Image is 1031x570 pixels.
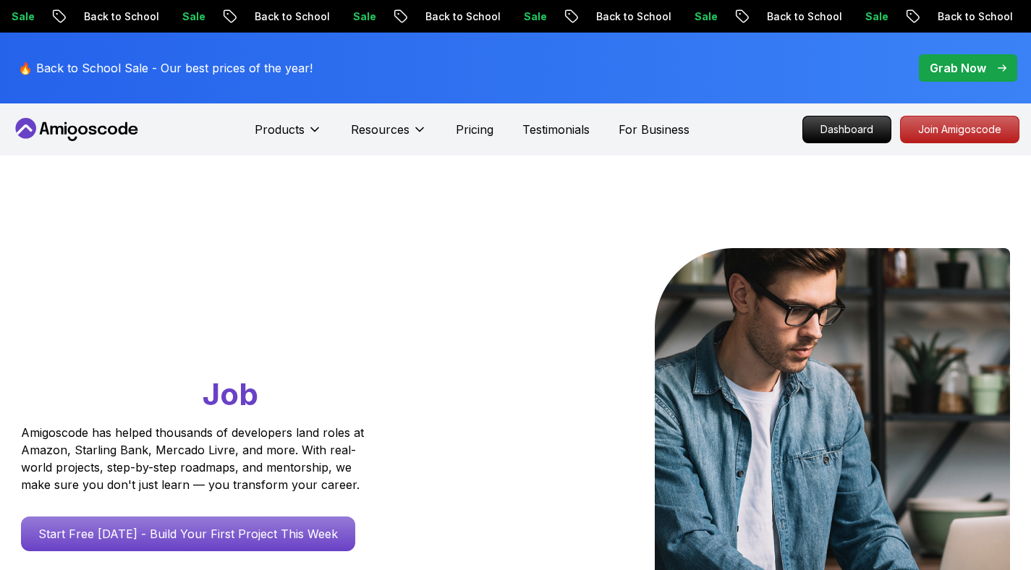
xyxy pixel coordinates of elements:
[522,121,590,138] a: Testimonials
[930,59,986,77] p: Grab Now
[211,9,310,24] p: Back to School
[553,9,651,24] p: Back to School
[255,121,322,150] button: Products
[802,116,891,143] a: Dashboard
[456,121,493,138] a: Pricing
[18,59,313,77] p: 🔥 Back to School Sale - Our best prices of the year!
[480,9,527,24] p: Sale
[803,116,891,142] p: Dashboard
[894,9,993,24] p: Back to School
[203,375,258,412] span: Job
[41,9,139,24] p: Back to School
[901,116,1019,142] p: Join Amigoscode
[724,9,822,24] p: Back to School
[351,121,410,138] p: Resources
[351,121,427,150] button: Resources
[900,116,1019,143] a: Join Amigoscode
[651,9,697,24] p: Sale
[255,121,305,138] p: Products
[21,248,420,415] h1: Go From Learning to Hired: Master Java, Spring Boot & Cloud Skills That Get You the
[822,9,868,24] p: Sale
[382,9,480,24] p: Back to School
[21,516,355,551] a: Start Free [DATE] - Build Your First Project This Week
[21,424,368,493] p: Amigoscode has helped thousands of developers land roles at Amazon, Starling Bank, Mercado Livre,...
[139,9,185,24] p: Sale
[310,9,356,24] p: Sale
[619,121,690,138] a: For Business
